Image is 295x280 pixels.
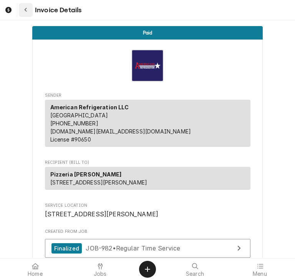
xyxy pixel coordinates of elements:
[45,167,250,190] div: Recipient (Bill To)
[45,211,159,218] span: [STREET_ADDRESS][PERSON_NAME]
[3,260,67,278] a: Home
[45,239,250,258] a: View Job
[19,3,33,17] button: Navigate back
[50,120,98,127] a: [PHONE_NUMBER]
[139,261,156,278] button: Create Object
[2,3,15,17] a: Go to Invoices
[45,100,250,150] div: Sender
[50,112,108,119] span: [GEOGRAPHIC_DATA]
[50,136,91,143] span: License # 90650
[45,203,250,209] span: Service Location
[45,100,250,147] div: Sender
[45,92,250,99] span: Sender
[45,160,250,166] span: Recipient (Bill To)
[50,171,122,178] strong: Pizzeria [PERSON_NAME]
[50,179,147,186] span: [STREET_ADDRESS][PERSON_NAME]
[143,30,152,35] span: Paid
[33,5,81,15] span: Invoice Details
[45,203,250,219] div: Service Location
[32,26,263,40] div: Status
[45,92,250,150] div: Invoice Sender
[86,244,180,252] span: JOB-982 • Regular Time Service
[68,260,132,278] a: Jobs
[253,271,267,277] span: Menu
[50,128,191,135] a: [DOMAIN_NAME][EMAIL_ADDRESS][DOMAIN_NAME]
[51,243,82,254] div: Finalized
[131,49,164,82] img: Logo
[45,210,250,219] span: Service Location
[45,229,250,235] span: Created From Job
[45,167,250,193] div: Recipient (Bill To)
[163,260,227,278] a: Search
[186,271,204,277] span: Search
[45,229,250,262] div: Created From Job
[50,104,129,110] strong: American Refrigeration LLC
[94,271,107,277] span: Jobs
[45,160,250,193] div: Invoice Recipient
[28,271,43,277] span: Home
[228,260,292,278] a: Menu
